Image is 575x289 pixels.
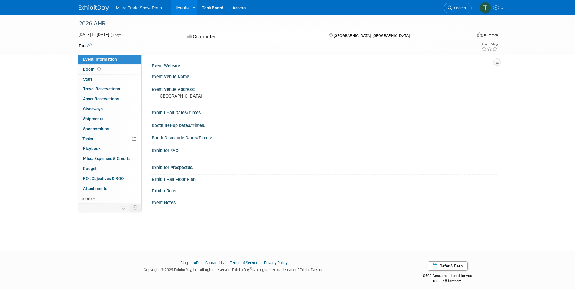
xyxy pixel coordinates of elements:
a: Privacy Policy [264,261,288,265]
div: Exhibitor Prospectus: [152,163,497,171]
span: | [200,261,204,265]
a: Event Information [78,55,141,64]
div: Event Rating [481,43,498,46]
span: Sponsorships [83,126,109,131]
a: more [78,194,141,204]
span: Search [452,6,466,10]
div: Copyright © 2025 ExhibitDay, Inc. All rights reserved. ExhibitDay is a registered trademark of Ex... [79,266,390,273]
div: Committed [186,32,319,42]
div: Booth Set-up Dates/Times: [152,121,497,128]
span: ROI, Objectives & ROO [83,176,124,181]
div: Exhibit Rules: [152,186,497,194]
a: Playbook [78,144,141,154]
span: Giveaways [83,106,103,111]
a: Tasks [78,134,141,144]
span: Attachments [83,186,107,191]
span: Miura Trade Show Team [116,5,162,10]
a: Terms of Service [230,261,258,265]
div: Event Venue Name: [152,72,497,80]
span: | [225,261,229,265]
span: Booth not reserved yet [96,67,102,71]
a: Budget [78,164,141,174]
a: API [194,261,199,265]
div: Event Venue Address: [152,85,497,92]
span: more [82,196,92,201]
img: Tony Koh [480,2,491,14]
div: Exhibitor FAQ: [152,146,497,154]
span: Misc. Expenses & Credits [83,156,130,161]
div: Exhibit Hall Dates/Times: [152,108,497,116]
span: | [189,261,193,265]
img: ExhibitDay [79,5,109,11]
a: Giveaways [78,104,141,114]
span: Event Information [83,57,117,61]
div: $500 Amazon gift card for you, [399,269,497,283]
a: Travel Reservations [78,84,141,94]
div: Event Notes: [152,198,497,206]
span: (3 days) [110,33,123,37]
span: | [259,261,263,265]
div: Event Format [436,32,498,41]
a: Refer & Earn [428,261,468,271]
a: Blog [180,261,188,265]
div: Event Website: [152,61,497,69]
a: Attachments [78,184,141,194]
a: Misc. Expenses & Credits [78,154,141,164]
td: Personalize Event Tab Strip [119,204,129,211]
div: 2026 AHR [77,18,463,29]
div: Booth Dismantle Dates/Times: [152,133,497,141]
span: Staff [83,77,92,81]
td: Toggle Event Tabs [129,204,141,211]
span: Budget [83,166,97,171]
span: Shipments [83,116,103,121]
sup: ® [250,267,252,271]
div: In-Person [484,33,498,37]
a: ROI, Objectives & ROO [78,174,141,184]
span: Playbook [83,146,101,151]
span: Tasks [82,136,93,141]
pre: [GEOGRAPHIC_DATA] [159,93,289,99]
td: Tags [79,43,92,49]
img: Format-Inperson.png [477,32,483,37]
a: Staff [78,75,141,84]
a: Asset Reservations [78,94,141,104]
div: Exhibit Hall Floor Plan: [152,175,497,182]
a: Search [444,3,472,13]
span: Travel Reservations [83,86,120,91]
div: $150 off for them. [399,278,497,284]
a: Shipments [78,114,141,124]
span: Booth [83,67,102,71]
a: Booth [78,65,141,74]
span: [DATE] [DATE] [79,32,109,37]
span: [GEOGRAPHIC_DATA], [GEOGRAPHIC_DATA] [334,33,410,38]
a: Contact Us [205,261,224,265]
a: Sponsorships [78,124,141,134]
span: to [91,32,97,37]
span: Asset Reservations [83,96,119,101]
